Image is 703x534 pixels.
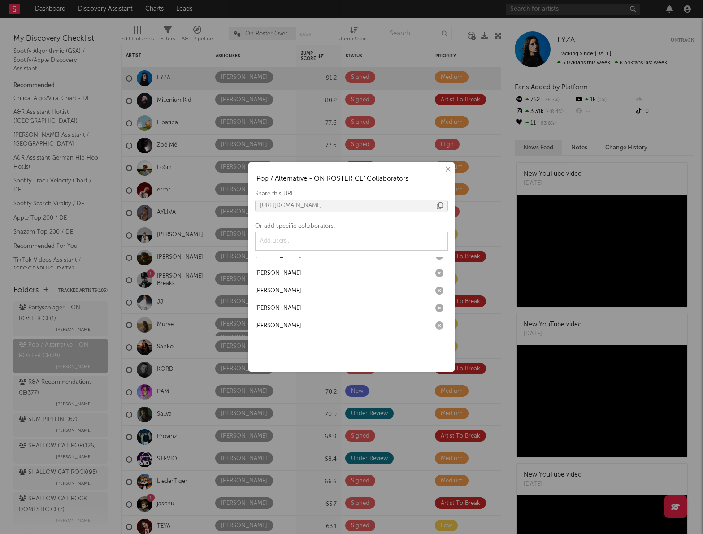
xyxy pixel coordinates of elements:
div: [PERSON_NAME] [255,286,301,296]
h3: ' Pop / Alternative - ON ROSTER CE ' Collaborators [255,174,448,184]
div: [PERSON_NAME] [255,268,301,279]
div: Or add specific collaborators: [255,221,448,232]
button: × [443,165,452,174]
input: Add users... [258,234,323,248]
div: [PERSON_NAME] [255,321,301,331]
div: [PERSON_NAME] [255,303,301,314]
div: Share this URL: [255,189,448,200]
